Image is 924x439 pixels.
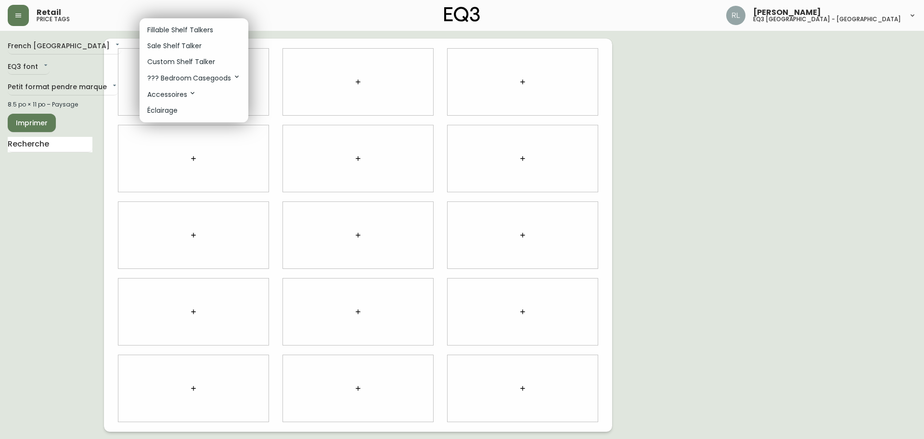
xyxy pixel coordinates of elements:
[147,73,241,83] p: ??? Bedroom Casegoods
[147,106,178,116] p: Éclairage
[147,57,215,67] p: Custom Shelf Talker
[147,25,213,35] p: Fillable Shelf Talkers
[147,89,196,100] p: Accessoires
[147,41,202,51] p: Sale Shelf Talker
